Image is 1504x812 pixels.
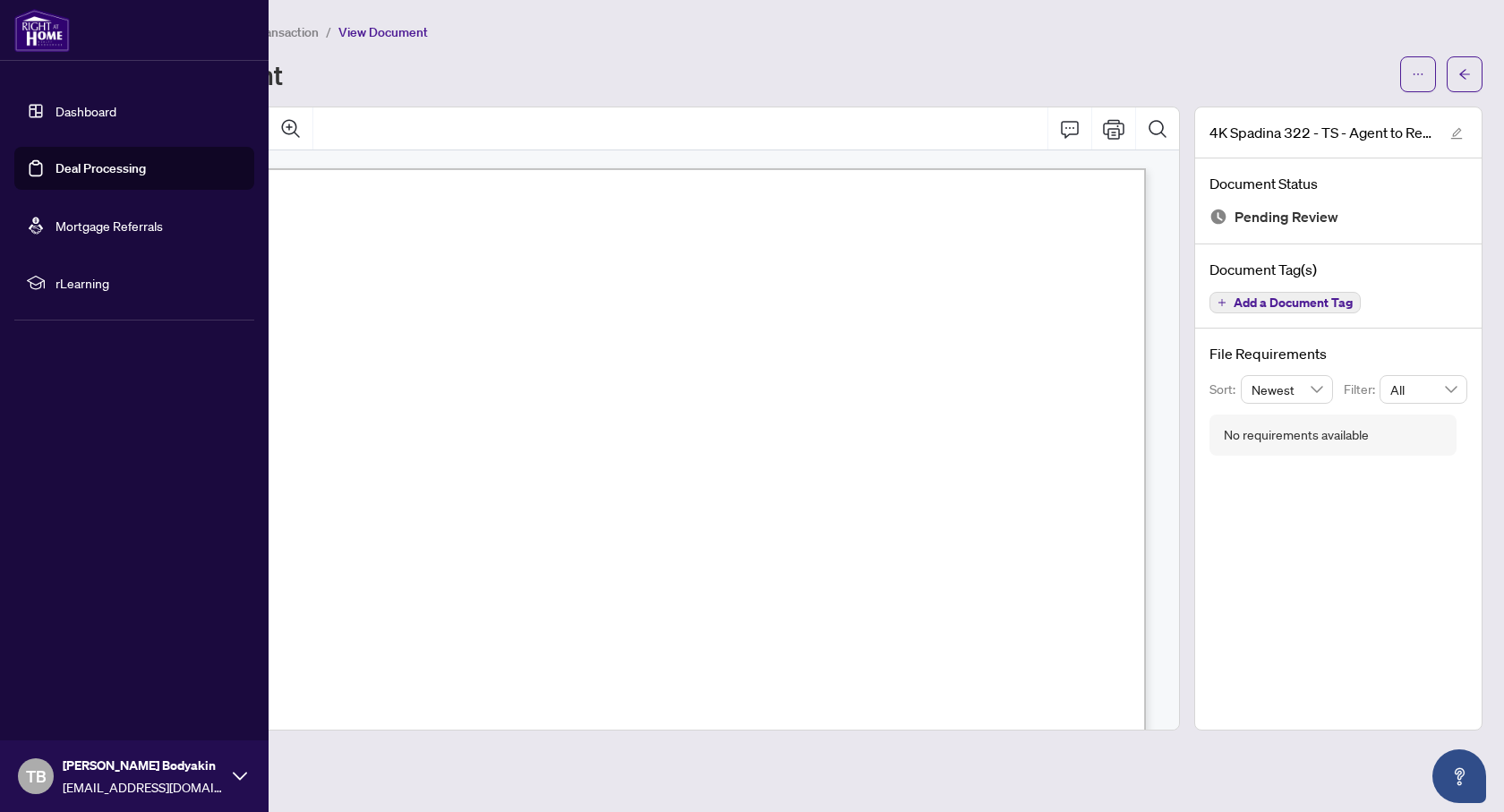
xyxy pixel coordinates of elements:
span: rLearning [56,273,242,293]
span: [PERSON_NAME] Bodyakin [63,756,224,775]
a: Deal Processing [56,160,146,176]
span: edit [1450,127,1463,140]
span: Newest [1252,376,1323,403]
span: All [1390,376,1457,403]
button: Open asap [1432,749,1486,803]
span: View Document [338,24,428,40]
p: Sort: [1209,380,1241,399]
span: Add a Document Tag [1234,296,1353,309]
span: Pending Review [1235,205,1338,229]
a: Mortgage Referrals [56,218,163,234]
p: Filter: [1344,380,1380,399]
span: TB [26,764,47,789]
h4: Document Tag(s) [1209,259,1467,280]
span: View Transaction [223,24,319,40]
a: Dashboard [56,103,116,119]
span: ellipsis [1412,68,1424,81]
span: 4K Spadina 322 - TS - Agent to Review.pdf [1209,122,1433,143]
span: plus [1218,298,1226,307]
h4: File Requirements [1209,343,1467,364]
img: Document Status [1209,208,1227,226]
img: logo [14,9,70,52]
div: No requirements available [1224,425,1369,445]
li: / [326,21,331,42]
button: Add a Document Tag [1209,292,1361,313]
span: [EMAIL_ADDRESS][DOMAIN_NAME] [63,777,224,797]
span: arrow-left [1458,68,1471,81]
h4: Document Status [1209,173,1467,194]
